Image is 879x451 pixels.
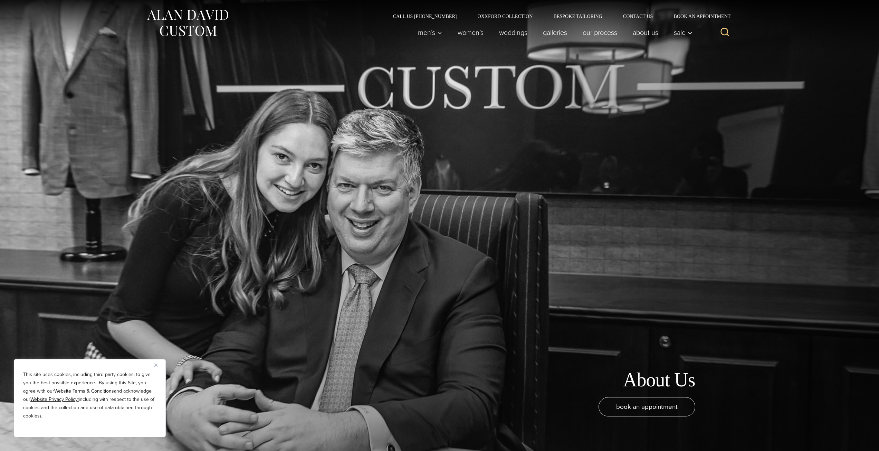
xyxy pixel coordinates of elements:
[146,8,229,38] img: Alan David Custom
[30,396,78,403] a: Website Privacy Policy
[154,361,163,369] button: Close
[154,364,157,367] img: Close
[383,14,733,19] nav: Secondary Navigation
[383,14,467,19] a: Call Us [PHONE_NUMBER]
[623,368,695,392] h1: About Us
[467,14,543,19] a: Oxxford Collection
[674,29,692,36] span: Sale
[543,14,612,19] a: Bespoke Tailoring
[418,29,442,36] span: Men’s
[410,26,696,39] nav: Primary Navigation
[663,14,733,19] a: Book an Appointment
[535,26,575,39] a: Galleries
[450,26,491,39] a: Women’s
[54,387,114,395] a: Website Terms & Conditions
[575,26,625,39] a: Our Process
[613,14,663,19] a: Contact Us
[23,370,156,420] p: This site uses cookies, including third party cookies, to give you the best possible experience. ...
[717,24,733,41] button: View Search Form
[616,402,678,412] span: book an appointment
[625,26,666,39] a: About Us
[599,397,695,416] a: book an appointment
[491,26,535,39] a: weddings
